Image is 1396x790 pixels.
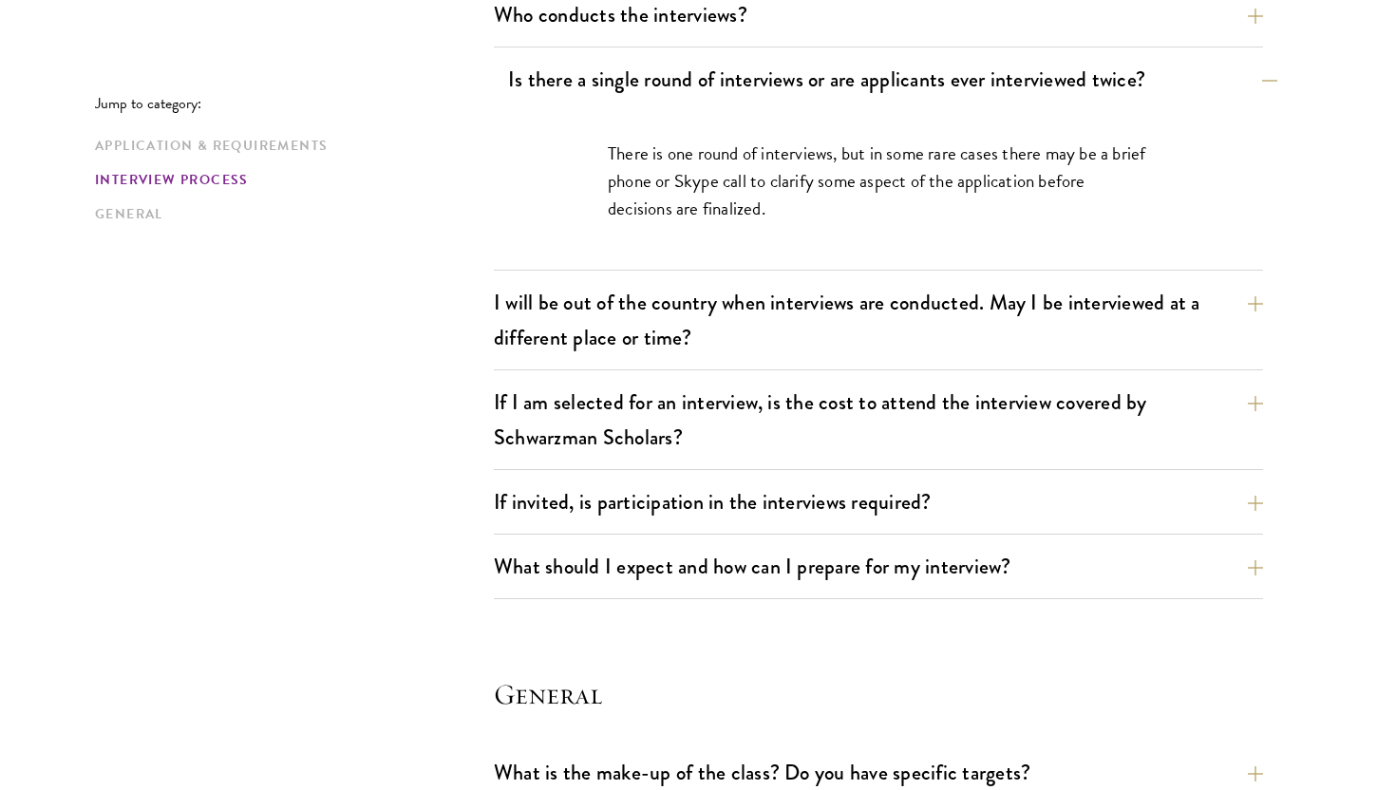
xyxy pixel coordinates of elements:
[494,545,1263,588] button: What should I expect and how can I prepare for my interview?
[608,140,1149,222] p: There is one round of interviews, but in some rare cases there may be a brief phone or Skype call...
[95,95,494,112] p: Jump to category:
[508,58,1277,101] button: Is there a single round of interviews or are applicants ever interviewed twice?
[494,480,1263,523] button: If invited, is participation in the interviews required?
[494,281,1263,359] button: I will be out of the country when interviews are conducted. May I be interviewed at a different p...
[494,381,1263,459] button: If I am selected for an interview, is the cost to attend the interview covered by Schwarzman Scho...
[494,675,1263,713] h4: General
[95,204,482,224] a: General
[95,136,482,156] a: Application & Requirements
[95,170,482,190] a: Interview Process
